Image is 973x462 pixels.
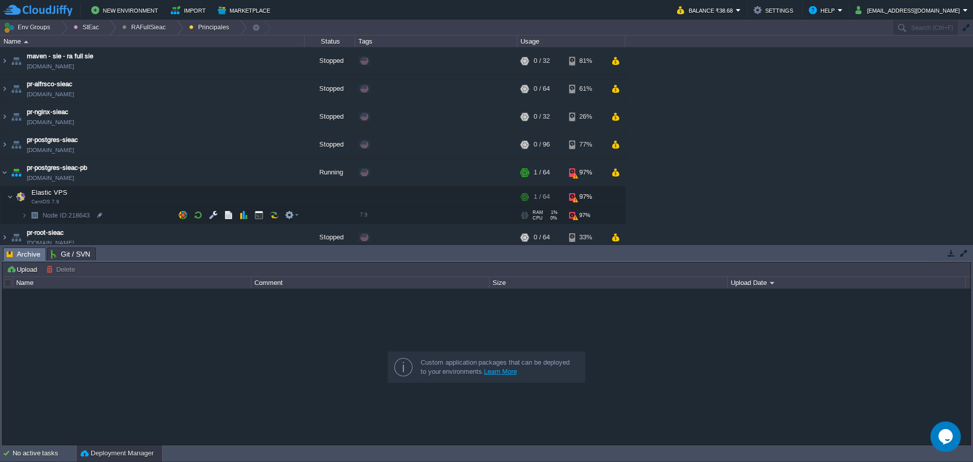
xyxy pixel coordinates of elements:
[9,47,23,75] img: AMDAwAAAACH5BAEAAAAALAAAAAABAAEAAAICRAEAOw==
[7,187,13,207] img: AMDAwAAAACH5BAEAAAAALAAAAAABAAEAAAICRAEAOw==
[533,210,543,215] span: RAM
[27,173,74,183] span: [DOMAIN_NAME]
[534,224,550,251] div: 0 / 64
[43,211,68,219] span: Node ID:
[809,4,838,16] button: Help
[569,224,602,251] div: 33%
[569,159,602,186] div: 97%
[27,51,93,61] a: maven - sie - ra full sie
[27,145,74,155] span: [DOMAIN_NAME]
[305,131,355,158] div: Stopped
[27,117,74,127] span: [DOMAIN_NAME]
[534,47,550,75] div: 0 / 32
[1,75,9,102] img: AMDAwAAAACH5BAEAAAAALAAAAAABAAEAAAICRAEAOw==
[30,188,69,197] span: Elastic VPS
[533,216,543,221] span: CPU
[356,35,517,47] div: Tags
[754,4,796,16] button: Settings
[547,216,557,221] span: 0%
[31,199,59,205] span: CentOS 7.9
[27,107,68,117] a: pr-nginx-sieac
[27,163,87,173] a: pr-postgres-sieac-pb
[4,20,54,34] button: Env Groups
[14,277,251,289] div: Name
[1,47,9,75] img: AMDAwAAAACH5BAEAAAAALAAAAAABAAEAAAICRAEAOw==
[569,187,602,207] div: 97%
[305,159,355,186] div: Running
[1,159,9,186] img: AMDAwAAAACH5BAEAAAAALAAAAAABAAEAAAICRAEAOw==
[9,131,23,158] img: AMDAwAAAACH5BAEAAAAALAAAAAABAAEAAAICRAEAOw==
[171,4,209,16] button: Import
[305,103,355,130] div: Stopped
[81,448,154,458] button: Deployment Manager
[484,368,517,375] a: Learn More
[855,4,963,16] button: [EMAIL_ADDRESS][DOMAIN_NAME]
[42,211,91,220] span: 218643
[27,228,64,238] a: pr-root-sieac
[728,277,965,289] div: Upload Date
[569,47,602,75] div: 81%
[7,265,40,274] button: Upload
[21,207,27,223] img: AMDAwAAAACH5BAEAAAAALAAAAAABAAEAAAICRAEAOw==
[73,20,102,34] button: SIEac
[122,20,169,34] button: RAFullSieac
[305,224,355,251] div: Stopped
[9,103,23,130] img: AMDAwAAAACH5BAEAAAAALAAAAAABAAEAAAICRAEAOw==
[534,75,550,102] div: 0 / 64
[27,207,42,223] img: AMDAwAAAACH5BAEAAAAALAAAAAABAAEAAAICRAEAOw==
[1,224,9,251] img: AMDAwAAAACH5BAEAAAAALAAAAAABAAEAAAICRAEAOw==
[27,79,72,89] a: pr-alfrsco-sieac
[930,421,963,452] iframe: chat widget
[30,189,69,196] a: Elastic VPSCentOS 7.9
[27,61,74,72] span: [DOMAIN_NAME]
[534,187,550,207] div: 1 / 64
[1,35,304,47] div: Name
[1,131,9,158] img: AMDAwAAAACH5BAEAAAAALAAAAAABAAEAAAICRAEAOw==
[4,4,72,17] img: CloudJiffy
[490,277,727,289] div: Size
[305,47,355,75] div: Stopped
[518,35,625,47] div: Usage
[569,75,602,102] div: 61%
[1,103,9,130] img: AMDAwAAAACH5BAEAAAAALAAAAAABAAEAAAICRAEAOw==
[677,4,736,16] button: Balance ₹38.68
[569,207,602,223] div: 97%
[27,89,74,99] span: [DOMAIN_NAME]
[14,187,28,207] img: AMDAwAAAACH5BAEAAAAALAAAAAABAAEAAAICRAEAOw==
[252,277,489,289] div: Comment
[46,265,78,274] button: Delete
[13,445,76,461] div: No active tasks
[569,131,602,158] div: 77%
[7,248,41,261] span: Archive
[305,35,355,47] div: Status
[42,211,91,220] a: Node ID:218643
[9,159,23,186] img: AMDAwAAAACH5BAEAAAAALAAAAAABAAEAAAICRAEAOw==
[9,224,23,251] img: AMDAwAAAACH5BAEAAAAALAAAAAABAAEAAAICRAEAOw==
[27,238,74,248] a: [DOMAIN_NAME]
[421,358,577,376] div: Custom application packages that can be deployed to your environments.
[360,211,367,218] span: 7.9
[189,20,233,34] button: Principales
[534,103,550,130] div: 0 / 32
[569,103,602,130] div: 26%
[24,41,28,43] img: AMDAwAAAACH5BAEAAAAALAAAAAABAAEAAAICRAEAOw==
[27,135,78,145] a: pr-postgres-sieac
[305,75,355,102] div: Stopped
[51,248,90,260] span: Git / SVN
[91,4,161,16] button: New Environment
[218,4,273,16] button: Marketplace
[534,131,550,158] div: 0 / 96
[9,75,23,102] img: AMDAwAAAACH5BAEAAAAALAAAAAABAAEAAAICRAEAOw==
[547,210,557,215] span: 1%
[534,159,550,186] div: 1 / 64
